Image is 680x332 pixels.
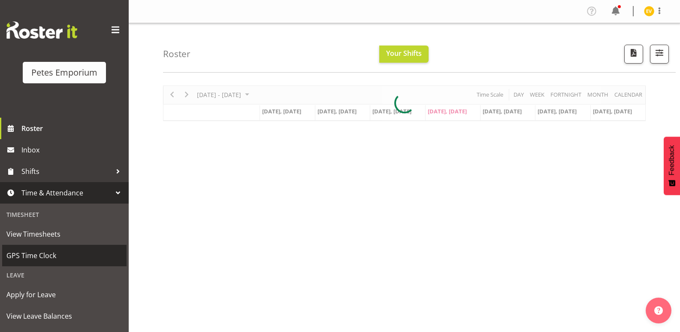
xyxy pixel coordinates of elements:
[6,228,122,241] span: View Timesheets
[664,137,680,195] button: Feedback - Show survey
[379,46,429,63] button: Your Shifts
[21,165,112,178] span: Shifts
[6,310,122,323] span: View Leave Balances
[2,223,127,245] a: View Timesheets
[2,245,127,266] a: GPS Time Clock
[668,145,676,175] span: Feedback
[386,49,422,58] span: Your Shifts
[21,186,112,199] span: Time & Attendance
[2,266,127,284] div: Leave
[6,288,122,301] span: Apply for Leave
[2,305,127,327] a: View Leave Balances
[644,6,654,16] img: eva-vailini10223.jpg
[21,143,124,156] span: Inbox
[654,306,663,315] img: help-xxl-2.png
[6,249,122,262] span: GPS Time Clock
[650,45,669,64] button: Filter Shifts
[31,66,97,79] div: Petes Emporium
[6,21,77,39] img: Rosterit website logo
[2,206,127,223] div: Timesheet
[21,122,124,135] span: Roster
[2,284,127,305] a: Apply for Leave
[163,49,190,59] h4: Roster
[624,45,643,64] button: Download a PDF of the roster according to the set date range.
